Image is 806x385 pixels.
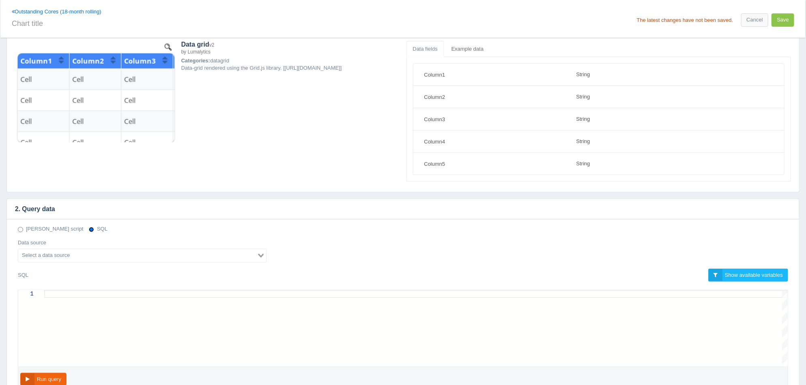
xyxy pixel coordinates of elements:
a: Data fields [406,41,444,58]
a: Show available variables [708,269,788,282]
input: Field name [419,90,565,104]
a: Cancel [741,13,768,27]
a: Example data [445,41,490,58]
strong: Categories: [181,58,210,64]
input: Chart title [12,16,400,30]
input: Field name [419,135,565,148]
input: [PERSON_NAME] script [18,227,23,232]
label: Data source [18,239,46,247]
div: Search for option [18,249,267,263]
span: Show available variables [725,272,783,278]
label: SQL [18,269,28,282]
div: The latest changes have not been saved. [637,17,733,23]
input: Field name [419,157,565,171]
a: Outstanding Cores (18-month rolling) [12,9,101,15]
input: Field name [419,112,565,126]
p: Data-grid rendered using the Grid.js library. [[URL][DOMAIN_NAME]] [181,64,400,72]
label: SQL [89,225,107,233]
textarea: Editor content;Press Alt+F1 for Accessibility Options. [44,290,45,291]
h4: 2. Query data [7,199,787,219]
button: Save [772,13,794,27]
h4: Data grid [181,41,400,55]
small: by Lumalytics [181,49,211,55]
input: Field name [419,68,565,81]
small: v2 [209,42,214,48]
input: SQL [89,227,94,232]
div: 1 [18,290,34,298]
div: datagrid [181,41,400,143]
label: [PERSON_NAME] script [18,225,83,233]
input: Search for option [19,251,256,261]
